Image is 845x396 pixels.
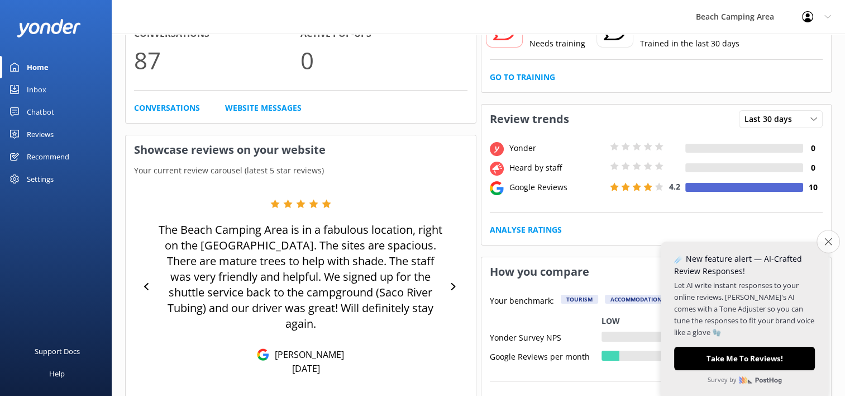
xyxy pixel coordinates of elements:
h4: 0 [803,142,823,154]
h4: Active Pop-ups [300,27,467,41]
div: Reviews [27,123,54,145]
h4: 10 [803,181,823,194]
div: Home [27,56,49,78]
div: Yonder [507,142,607,154]
div: Heard by staff [507,162,607,174]
div: Settings [27,168,54,190]
div: Inbox [27,78,46,101]
p: 0 [300,41,467,79]
img: yonder-white-logo.png [17,19,81,37]
a: Conversations [134,102,200,114]
h4: Conversations [134,27,300,41]
p: [PERSON_NAME] [269,348,344,361]
a: Website Messages [225,102,302,114]
span: Last 30 days [744,113,799,125]
p: The Beach Camping Area is in a fabulous location, right on the [GEOGRAPHIC_DATA]. The sites are s... [156,222,445,332]
img: Google Reviews [257,348,269,361]
h3: Review trends [481,105,577,134]
p: [DATE] [292,362,320,375]
p: Trained in the last 30 days [640,37,739,50]
h4: 0 [803,162,823,174]
h3: Showcase reviews on your website [126,135,476,164]
p: Low [601,315,620,327]
p: Your current review carousel (latest 5 star reviews) [126,164,476,177]
h3: How you compare [481,257,598,286]
div: Support Docs [35,340,80,362]
div: Google Reviews [507,181,607,194]
p: 87 [134,41,300,79]
div: Recommend [27,145,69,168]
p: Your benchmark: [490,295,554,308]
a: Go to Training [490,71,555,83]
a: Analyse Ratings [490,224,562,236]
span: 4.2 [669,181,680,192]
div: Yonder Survey NPS [490,332,601,342]
p: Needs training [529,37,585,50]
div: Tourism [561,295,598,304]
div: Accommodation [605,295,667,304]
div: Google Reviews per month [490,351,601,361]
div: Help [49,362,65,385]
div: Chatbot [27,101,54,123]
